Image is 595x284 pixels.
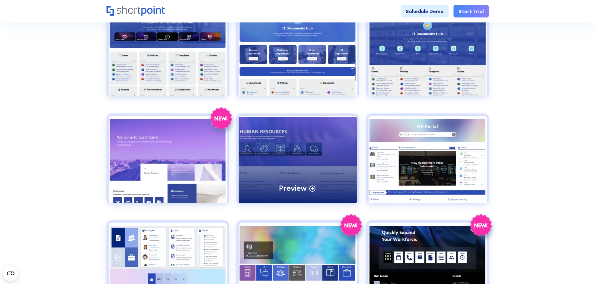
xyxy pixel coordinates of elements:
a: HR 1Preview [236,113,359,213]
a: Documents 2 [236,7,359,106]
p: Preview [279,183,306,193]
a: Schedule Demo [401,5,449,17]
a: HR 2 [366,113,489,213]
button: Open CMP widget [3,266,18,281]
a: Documents 1 [107,7,229,106]
a: Enterprise 1 [107,113,229,213]
a: Start Trial [454,5,489,17]
a: Documents 3 [366,7,489,106]
iframe: Chat Widget [483,212,595,284]
a: Home [107,6,165,17]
